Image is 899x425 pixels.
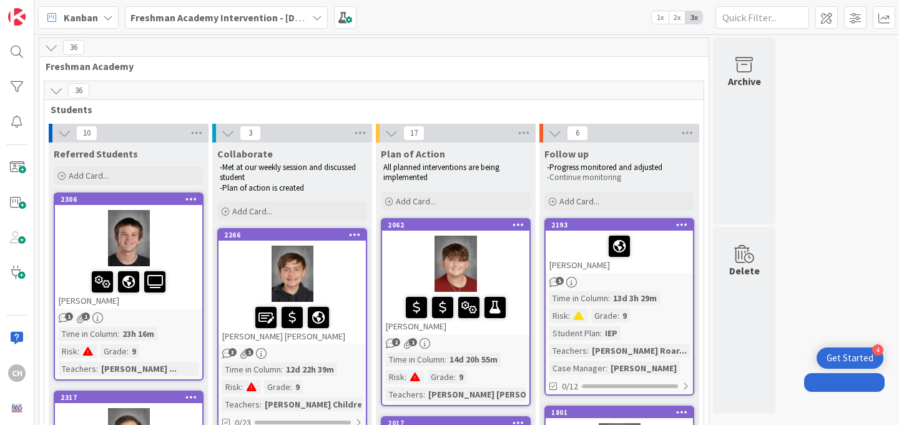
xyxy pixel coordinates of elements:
[446,352,501,366] div: 14d 20h 55m
[607,361,680,375] div: [PERSON_NAME]
[382,219,529,334] div: 2062[PERSON_NAME]
[245,348,253,356] span: 1
[445,352,446,366] span: :
[405,370,406,384] span: :
[547,162,662,172] span: -Progress monitored and adjusted
[98,362,180,376] div: [PERSON_NAME] ...
[729,263,760,278] div: Delete
[409,338,417,346] span: 1
[600,326,602,340] span: :
[546,231,693,273] div: [PERSON_NAME]
[222,380,241,394] div: Risk
[608,291,610,305] span: :
[549,326,600,340] div: Student Plan
[59,362,96,376] div: Teachers
[82,312,90,321] span: 1
[383,162,501,182] span: All planned interventions are being implemented
[96,362,98,376] span: :
[386,352,445,366] div: Time in Column
[549,309,568,322] div: Risk
[219,302,366,344] div: [PERSON_NAME] [PERSON_NAME]
[559,196,599,207] span: Add Card...
[549,291,608,305] div: Time in Column
[425,387,573,401] div: [PERSON_NAME] [PERSON_NAME]...
[386,387,423,401] div: Teachers
[232,206,272,217] span: Add Card...
[127,344,129,358] span: :
[222,397,260,411] div: Teachers
[8,399,26,417] img: avatar
[219,229,366,241] div: 2266
[589,344,690,357] div: [PERSON_NAME] Roar...
[382,219,529,231] div: 2062
[54,147,138,160] span: Referred Students
[872,344,883,356] div: 4
[8,8,26,26] img: Visit kanbanzone.com
[549,361,606,375] div: Case Manager
[817,347,883,369] div: Open Get Started checklist, remaining modules: 4
[68,83,89,98] span: 36
[117,327,119,341] span: :
[392,338,400,346] span: 2
[222,362,281,376] div: Time in Column
[568,309,570,322] span: :
[46,60,693,72] span: Freshman Academy
[403,126,425,141] span: 17
[669,11,685,24] span: 2x
[652,11,669,24] span: 1x
[61,393,202,402] div: 2317
[551,221,693,229] div: 2193
[546,219,693,273] div: 2193[PERSON_NAME]
[827,352,873,364] div: Get Started
[264,380,290,394] div: Grade
[292,380,303,394] div: 9
[59,344,77,358] div: Risk
[456,370,466,384] div: 9
[63,40,84,55] span: 36
[51,103,688,116] span: Students
[283,362,337,376] div: 12d 22h 39m
[591,309,617,322] div: Grade
[219,229,366,344] div: 2266[PERSON_NAME] [PERSON_NAME]
[381,147,445,160] span: Plan of Action
[567,126,588,141] span: 6
[55,392,202,403] div: 2317
[240,126,261,141] span: 3
[386,370,405,384] div: Risk
[65,312,73,321] span: 1
[556,277,564,285] span: 5
[382,292,529,334] div: [PERSON_NAME]
[77,344,79,358] span: :
[217,147,273,160] span: Collaborate
[55,266,202,309] div: [PERSON_NAME]
[428,370,454,384] div: Grade
[224,231,366,239] div: 2266
[101,344,127,358] div: Grade
[129,344,139,358] div: 9
[228,348,237,356] span: 3
[606,361,607,375] span: :
[685,11,702,24] span: 3x
[61,195,202,204] div: 2306
[281,362,283,376] span: :
[130,11,348,24] b: Freshman Academy Intervention - [DATE]-[DATE]
[602,326,621,340] div: IEP
[220,162,358,182] span: -Met at our weekly session and discussed student
[423,387,425,401] span: :
[76,126,97,141] span: 10
[8,364,26,382] div: CH
[546,407,693,418] div: 1801
[617,309,619,322] span: :
[55,194,202,309] div: 2306[PERSON_NAME]
[562,380,578,393] span: 0/12
[396,196,436,207] span: Add Card...
[260,397,262,411] span: :
[551,408,693,417] div: 1801
[715,6,809,29] input: Quick Filter...
[454,370,456,384] span: :
[728,74,761,89] div: Archive
[549,344,587,357] div: Teachers
[55,194,202,205] div: 2306
[59,327,117,341] div: Time in Column
[119,327,157,341] div: 23h 16m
